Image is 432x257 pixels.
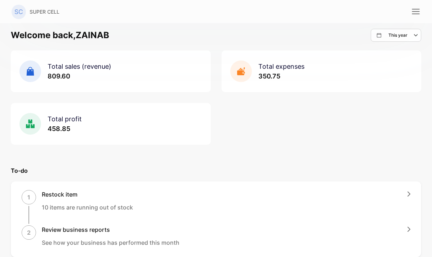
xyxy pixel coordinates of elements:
[371,29,421,42] button: This year
[48,63,111,70] span: Total sales (revenue)
[11,166,421,175] p: To-do
[30,8,59,15] p: SUPER CELL
[258,63,304,70] span: Total expenses
[42,190,133,199] h1: Restock item
[388,32,407,39] p: This year
[42,225,179,234] h1: Review business reports
[48,125,70,132] span: 458.85
[27,228,31,237] p: 2
[42,203,133,212] p: 10 items are running out of stock
[27,193,30,202] p: 1
[258,72,280,80] span: 350.75
[14,7,23,17] p: SC
[11,29,109,42] h1: Welcome back, ZAINAB
[48,72,70,80] span: 809.60
[42,238,179,247] p: See how your business has performed this month
[48,115,82,123] span: Total profit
